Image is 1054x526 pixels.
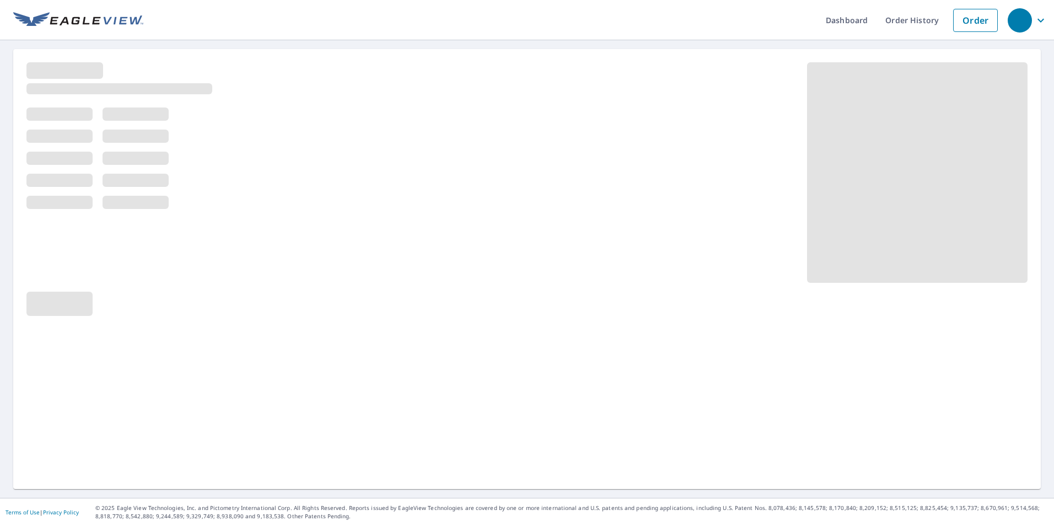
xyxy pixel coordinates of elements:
a: Privacy Policy [43,508,79,516]
a: Terms of Use [6,508,40,516]
p: | [6,509,79,516]
p: © 2025 Eagle View Technologies, Inc. and Pictometry International Corp. All Rights Reserved. Repo... [95,504,1048,520]
a: Order [953,9,998,32]
img: EV Logo [13,12,143,29]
